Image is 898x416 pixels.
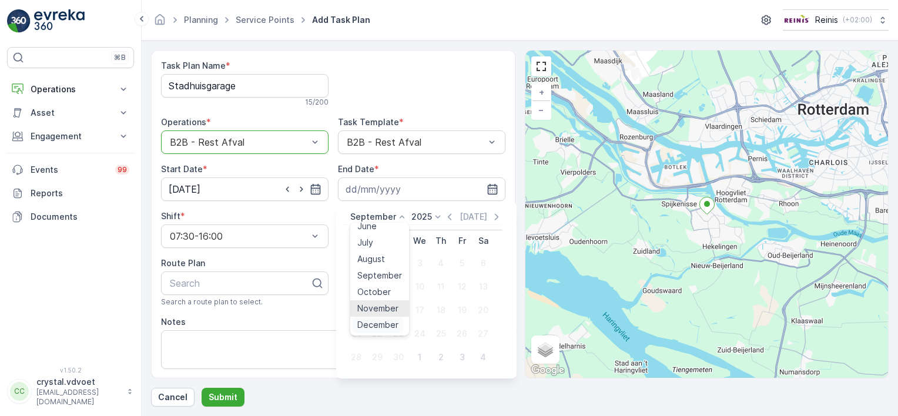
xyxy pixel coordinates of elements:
[346,230,367,251] th: Sunday
[31,83,110,95] p: Operations
[7,78,134,101] button: Operations
[389,348,408,367] div: 30
[350,223,409,336] ul: Menu
[532,58,550,75] a: View Fullscreen
[31,211,129,223] p: Documents
[161,297,263,307] span: Search a route plan to select.
[410,301,429,320] div: 17
[453,324,471,343] div: 26
[410,277,429,296] div: 10
[161,211,180,221] label: Shift
[410,348,429,367] div: 1
[7,158,134,182] a: Events99
[431,348,450,367] div: 2
[528,363,567,378] img: Google
[357,220,377,232] span: June
[368,348,387,367] div: 29
[539,87,544,97] span: +
[7,9,31,33] img: logo
[36,376,121,388] p: crystal.vdvoet
[161,164,203,174] label: Start Date
[31,187,129,199] p: Reports
[236,15,294,25] a: Service Points
[347,348,366,367] div: 28
[114,53,126,62] p: ⌘B
[357,237,373,249] span: July
[338,117,399,127] label: Task Template
[357,270,402,281] span: September
[347,277,366,296] div: 7
[431,277,450,296] div: 11
[783,14,810,26] img: Reinis-Logo-Vrijstaand_Tekengebied-1-copy2_aBO4n7j.png
[36,388,121,407] p: [EMAIL_ADDRESS][DOMAIN_NAME]
[338,177,505,201] input: dd/mm/yyyy
[10,382,29,401] div: CC
[161,317,186,327] label: Notes
[410,254,429,273] div: 3
[451,230,473,251] th: Friday
[338,164,374,174] label: End Date
[7,101,134,125] button: Asset
[153,18,166,28] a: Homepage
[202,388,244,407] button: Submit
[357,319,398,331] span: December
[350,211,396,223] p: September
[474,301,492,320] div: 20
[474,277,492,296] div: 13
[453,277,471,296] div: 12
[347,301,366,320] div: 14
[118,165,127,175] p: 99
[209,391,237,403] p: Submit
[538,105,544,115] span: −
[453,348,471,367] div: 3
[430,230,451,251] th: Thursday
[460,211,487,223] p: [DATE]
[310,14,373,26] span: Add Task Plan
[31,130,110,142] p: Engagement
[7,125,134,148] button: Engagement
[783,9,889,31] button: Reinis(+02:00)
[7,182,134,205] a: Reports
[305,98,329,107] p: 15 / 200
[347,254,366,273] div: 31
[474,324,492,343] div: 27
[431,324,450,343] div: 25
[161,177,329,201] input: dd/mm/yyyy
[815,14,838,26] p: Reinis
[431,254,450,273] div: 4
[532,101,550,119] a: Zoom Out
[357,303,398,314] span: November
[532,337,558,363] a: Layers
[7,205,134,229] a: Documents
[474,254,492,273] div: 6
[7,367,134,374] span: v 1.50.2
[843,15,872,25] p: ( +02:00 )
[161,258,205,268] label: Route Plan
[170,276,310,290] p: Search
[31,107,110,119] p: Asset
[389,324,408,343] div: 23
[151,388,195,407] button: Cancel
[410,324,429,343] div: 24
[453,301,471,320] div: 19
[474,348,492,367] div: 4
[184,15,218,25] a: Planning
[158,391,187,403] p: Cancel
[368,324,387,343] div: 22
[31,164,108,176] p: Events
[409,230,430,251] th: Wednesday
[431,301,450,320] div: 18
[357,253,385,265] span: August
[528,363,567,378] a: Open this area in Google Maps (opens a new window)
[532,83,550,101] a: Zoom In
[347,324,366,343] div: 21
[161,117,206,127] label: Operations
[357,286,391,298] span: October
[453,254,471,273] div: 5
[473,230,494,251] th: Saturday
[161,61,226,71] label: Task Plan Name
[411,211,432,223] p: 2025
[34,9,85,33] img: logo_light-DOdMpM7g.png
[7,376,134,407] button: CCcrystal.vdvoet[EMAIL_ADDRESS][DOMAIN_NAME]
